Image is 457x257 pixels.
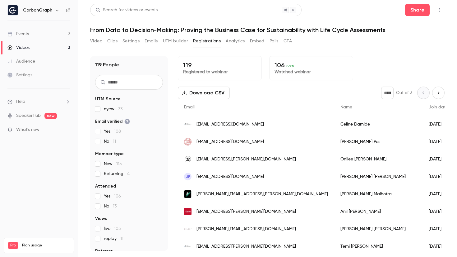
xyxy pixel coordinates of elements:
[422,168,454,185] div: [DATE]
[422,133,454,150] div: [DATE]
[44,113,57,119] span: new
[114,194,121,198] span: 106
[23,7,52,13] h6: CarbonGraph
[104,138,116,145] span: No
[95,7,158,13] div: Search for videos or events
[104,106,122,112] span: nycw
[196,156,296,163] span: [EMAIL_ADDRESS][PERSON_NAME][DOMAIN_NAME]
[184,228,192,230] img: ooloop.co
[422,116,454,133] div: [DATE]
[186,174,190,179] span: JF
[22,243,70,248] span: Plan usage
[184,121,192,128] img: brightcoreenergy.com
[183,61,256,69] p: 119
[184,138,192,145] img: med.cornell.edu
[422,203,454,220] div: [DATE]
[334,238,422,255] div: Temi [PERSON_NAME]
[114,129,121,134] span: 108
[432,87,445,99] button: Next page
[127,172,130,176] span: 4
[107,36,118,46] button: Clips
[196,226,296,232] span: [PERSON_NAME][EMAIL_ADDRESS][DOMAIN_NAME]
[114,226,121,231] span: 105
[95,183,116,189] span: Attended
[178,87,230,99] button: Download CSV
[120,236,123,241] span: 11
[184,155,192,163] img: chanel.com
[184,243,192,250] img: brightcoreenergy.com
[145,36,158,46] button: Emails
[270,36,279,46] button: Polls
[163,36,188,46] button: UTM builder
[104,236,123,242] span: replay
[116,162,122,166] span: 115
[196,121,264,128] span: [EMAIL_ADDRESS][DOMAIN_NAME]
[95,118,130,125] span: Email verified
[422,220,454,238] div: [DATE]
[340,105,352,109] span: Name
[226,36,245,46] button: Analytics
[104,193,121,199] span: Yes
[113,204,117,208] span: 13
[95,61,119,69] h1: 119 People
[104,161,122,167] span: New
[7,98,70,105] li: help-dropdown-opener
[95,248,113,254] span: Referrer
[284,36,292,46] button: CTA
[196,139,264,145] span: [EMAIL_ADDRESS][DOMAIN_NAME]
[104,226,121,232] span: live
[95,151,124,157] span: Member type
[422,238,454,255] div: [DATE]
[183,69,256,75] p: Registered to webinar
[334,116,422,133] div: Celine Damide
[184,208,192,215] img: hines.com
[334,133,422,150] div: [PERSON_NAME] Pes
[193,36,221,46] button: Registrations
[334,150,422,168] div: Onilee [PERSON_NAME]
[334,185,422,203] div: [PERSON_NAME] Malhotra
[196,243,296,250] span: [EMAIL_ADDRESS][PERSON_NAME][DOMAIN_NAME]
[7,45,30,51] div: Videos
[90,36,102,46] button: Video
[104,171,130,177] span: Returning
[7,31,29,37] div: Events
[7,58,35,64] div: Audience
[286,64,294,68] span: 89 %
[95,96,121,102] span: UTM Source
[334,203,422,220] div: Anil [PERSON_NAME]
[122,36,140,46] button: Settings
[422,185,454,203] div: [DATE]
[196,208,296,215] span: [EMAIL_ADDRESS][PERSON_NAME][DOMAIN_NAME]
[118,107,122,111] span: 33
[334,168,422,185] div: [PERSON_NAME] [PERSON_NAME]
[104,203,117,209] span: No
[250,36,265,46] button: Embed
[275,69,348,75] p: Watched webinar
[95,216,107,222] span: Views
[8,242,18,249] span: Pro
[196,174,264,180] span: [EMAIL_ADDRESS][DOMAIN_NAME]
[334,220,422,238] div: [PERSON_NAME] [PERSON_NAME]
[435,5,445,15] button: Top Bar Actions
[184,105,195,109] span: Email
[16,112,41,119] a: SpeakerHub
[16,126,39,133] span: What's new
[16,98,25,105] span: Help
[90,26,445,34] h1: From Data to Decision-Making: Proving the Business Case for Sustainability with Life Cycle Assess...
[429,105,448,109] span: Join date
[422,150,454,168] div: [DATE]
[8,5,18,15] img: CarbonGraph
[63,127,70,133] iframe: Noticeable Trigger
[405,4,430,16] button: Share
[275,61,348,69] p: 106
[113,139,116,144] span: 11
[184,190,192,198] img: sia-partners.com
[196,191,328,198] span: [PERSON_NAME][EMAIL_ADDRESS][PERSON_NAME][DOMAIN_NAME]
[104,128,121,135] span: Yes
[396,90,412,96] p: Out of 3
[7,72,32,78] div: Settings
